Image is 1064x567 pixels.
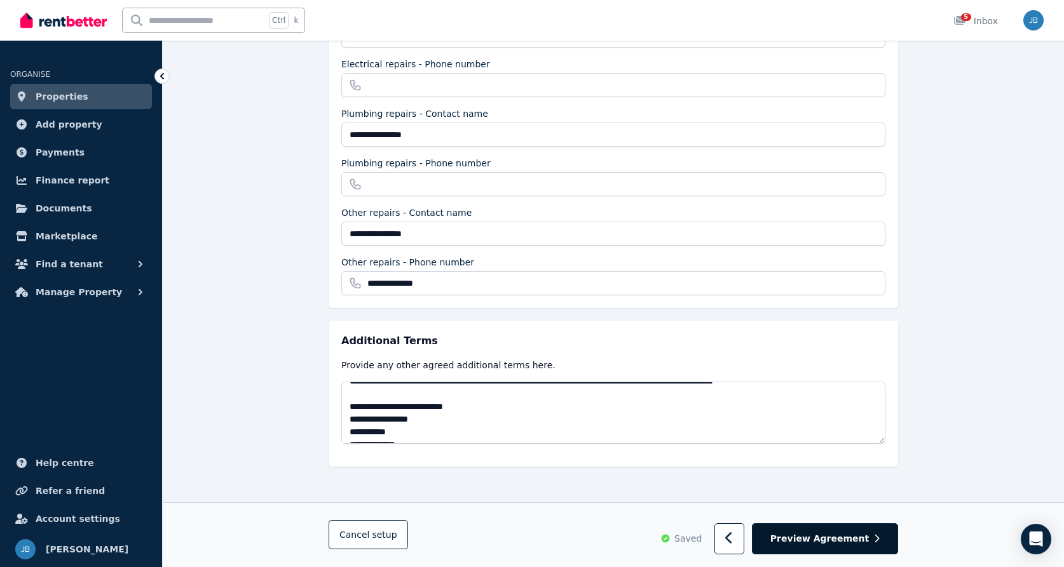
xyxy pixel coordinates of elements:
[10,279,152,305] button: Manage Property
[36,117,102,132] span: Add property
[269,12,289,29] span: Ctrl
[961,13,971,21] span: 5
[10,70,50,79] span: ORGANISE
[36,511,120,526] span: Account settings
[341,333,438,349] span: Additional Terms
[10,223,152,249] a: Marketplace
[770,532,869,545] span: Preview Agreement
[341,157,491,170] label: Plumbing repairs - Phone number
[953,15,998,27] div: Inbox
[372,528,397,541] span: setup
[36,229,97,244] span: Marketplace
[10,112,152,137] a: Add property
[36,173,109,188] span: Finance report
[10,168,152,193] a: Finance report
[341,359,885,371] p: Provide any other agreed additional terms here.
[341,256,474,269] label: Other repairs - Phone number
[36,89,88,104] span: Properties
[10,450,152,476] a: Help centre
[36,201,92,216] span: Documents
[674,532,702,545] span: Saved
[10,140,152,165] a: Payments
[10,251,152,277] button: Find a tenant
[1023,10,1044,30] img: Jane B Mitchell
[329,520,408,549] button: Cancelsetup
[10,84,152,109] a: Properties
[294,15,298,25] span: k
[36,145,85,160] span: Payments
[46,542,128,557] span: [PERSON_NAME]
[339,530,397,540] span: Cancel
[10,196,152,221] a: Documents
[36,257,103,272] span: Find a tenant
[20,11,107,30] img: RentBetter
[15,539,36,559] img: Jane B Mitchell
[341,107,488,120] label: Plumbing repairs - Contact name
[36,483,105,498] span: Refer a friend
[341,58,490,70] label: Electrical repairs - Phone number
[10,478,152,504] a: Refer a friend
[10,506,152,531] a: Account settings
[752,523,898,554] button: Preview Agreement
[341,206,472,219] label: Other repairs - Contact name
[1021,524,1051,554] div: Open Intercom Messenger
[36,455,94,470] span: Help centre
[36,284,122,300] span: Manage Property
